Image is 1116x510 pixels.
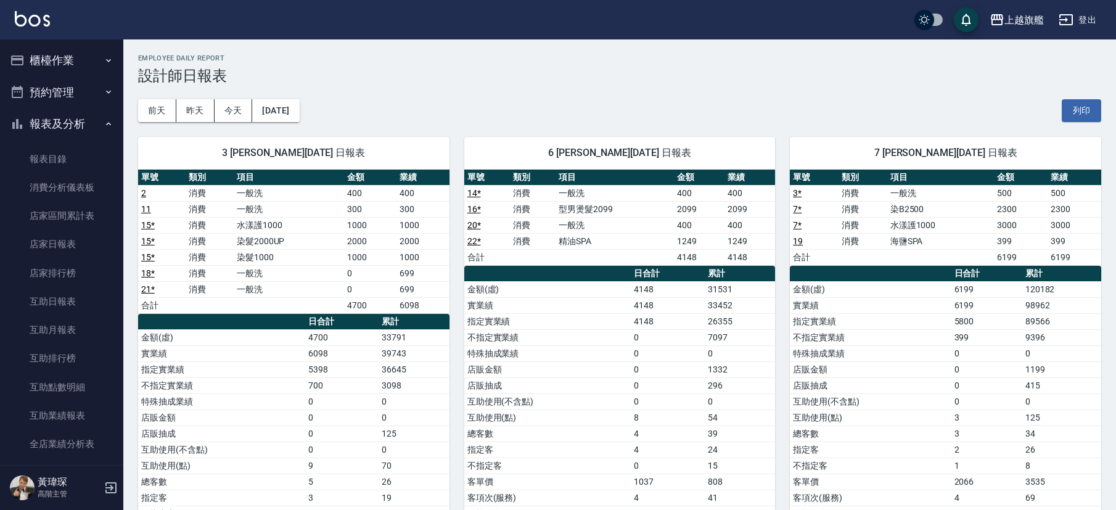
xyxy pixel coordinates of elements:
button: save [954,7,979,32]
td: 金額(虛) [138,329,305,345]
td: 0 [951,393,1022,409]
a: 全店業績分析表 [5,430,118,458]
td: 消費 [186,201,233,217]
a: 2 [141,188,146,198]
td: 店販金額 [464,361,631,377]
td: 0 [379,393,449,409]
td: 消費 [186,265,233,281]
td: 0 [305,426,379,442]
table: a dense table [790,170,1101,266]
td: 1199 [1022,361,1101,377]
a: 店家排行榜 [5,259,118,287]
td: 6199 [951,297,1022,313]
button: 前天 [138,99,176,122]
td: 指定實業績 [790,313,951,329]
td: 300 [396,201,449,217]
td: 店販抽成 [790,377,951,393]
th: 單號 [464,170,510,186]
td: 0 [344,265,396,281]
td: 總客數 [464,426,631,442]
td: 水漾護1000 [234,217,344,233]
td: 19 [379,490,449,506]
td: 1249 [674,233,724,249]
td: 26 [1022,442,1101,458]
td: 0 [305,442,379,458]
table: a dense table [464,170,776,266]
td: 70 [379,458,449,474]
a: 店家日報表 [5,230,118,258]
td: 互助使用(點) [464,409,631,426]
td: 消費 [186,233,233,249]
td: 300 [344,201,396,217]
td: 6199 [994,249,1048,265]
td: 店販金額 [790,361,951,377]
td: 4 [951,490,1022,506]
td: 3 [305,490,379,506]
td: 4 [631,426,704,442]
td: 店販金額 [138,409,305,426]
td: 一般洗 [234,185,344,201]
td: 一般洗 [887,185,995,201]
th: 日合計 [305,314,379,330]
td: 精油SPA [556,233,674,249]
td: 指定客 [790,442,951,458]
td: 4 [631,490,704,506]
td: 4148 [631,313,704,329]
td: 6098 [305,345,379,361]
td: 互助使用(不含點) [138,442,305,458]
td: 1000 [396,217,449,233]
td: 699 [396,281,449,297]
td: 0 [344,281,396,297]
td: 0 [705,393,776,409]
td: 125 [1022,409,1101,426]
td: 700 [305,377,379,393]
td: 2000 [344,233,396,249]
td: 400 [724,185,775,201]
td: 34 [1022,426,1101,442]
td: 8 [1022,458,1101,474]
td: 互助使用(點) [790,409,951,426]
td: 2099 [724,201,775,217]
td: 399 [1048,233,1101,249]
td: 24 [705,442,776,458]
td: 特殊抽成業績 [790,345,951,361]
td: 0 [951,345,1022,361]
td: 0 [951,361,1022,377]
td: 699 [396,265,449,281]
a: 報表目錄 [5,145,118,173]
td: 總客數 [790,426,951,442]
th: 業績 [396,170,449,186]
td: 0 [631,458,704,474]
td: 1000 [396,249,449,265]
td: 0 [631,393,704,409]
span: 6 [PERSON_NAME][DATE] 日報表 [479,147,761,159]
td: 31531 [705,281,776,297]
th: 累計 [379,314,449,330]
td: 消費 [510,185,556,201]
td: 消費 [186,281,233,297]
td: 指定實業績 [138,361,305,377]
table: a dense table [138,170,449,314]
td: 2300 [1048,201,1101,217]
td: 3000 [1048,217,1101,233]
td: 海鹽SPA [887,233,995,249]
td: 總客數 [138,474,305,490]
th: 類別 [839,170,887,186]
td: 500 [994,185,1048,201]
a: 互助日報表 [5,287,118,316]
td: 指定客 [464,442,631,458]
td: 一般洗 [234,265,344,281]
td: 415 [1022,377,1101,393]
td: 消費 [839,217,887,233]
td: 0 [305,409,379,426]
th: 類別 [510,170,556,186]
td: 2 [951,442,1022,458]
td: 0 [305,393,379,409]
button: 今天 [215,99,253,122]
button: 報表及分析 [5,108,118,140]
td: 消費 [510,217,556,233]
td: 89566 [1022,313,1101,329]
th: 項目 [556,170,674,186]
td: 消費 [839,233,887,249]
td: 296 [705,377,776,393]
